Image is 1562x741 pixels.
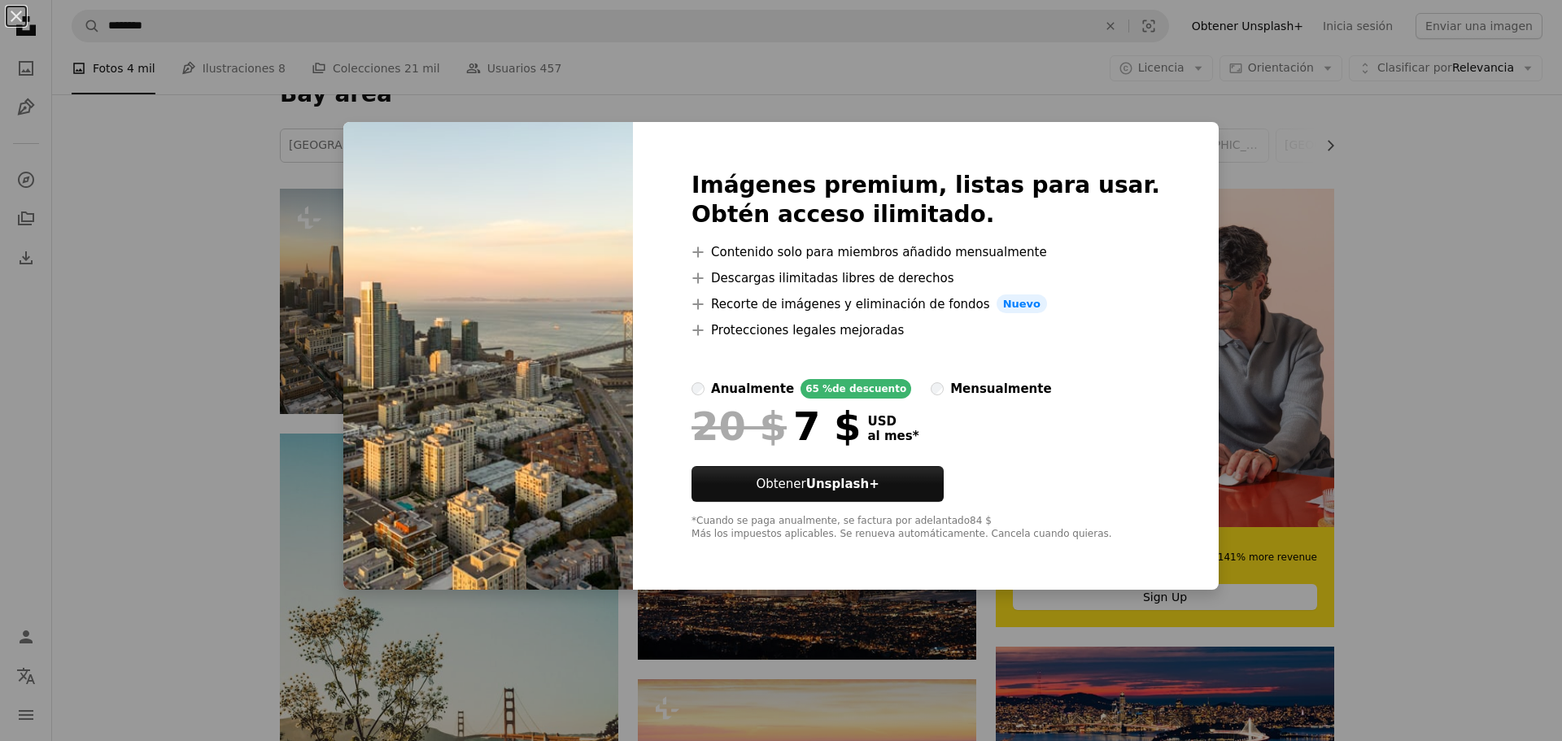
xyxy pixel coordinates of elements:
input: anualmente65 %de descuento [692,382,705,395]
span: 20 $ [692,405,787,447]
strong: Unsplash+ [806,477,879,491]
span: USD [867,414,918,429]
div: 65 % de descuento [801,379,911,399]
div: 7 $ [692,405,861,447]
li: Contenido solo para miembros añadido mensualmente [692,242,1160,262]
li: Descargas ilimitadas libres de derechos [692,268,1160,288]
h2: Imágenes premium, listas para usar. Obtén acceso ilimitado. [692,171,1160,229]
span: al mes * [867,429,918,443]
input: mensualmente [931,382,944,395]
span: Nuevo [997,294,1047,314]
div: anualmente [711,379,794,399]
div: mensualmente [950,379,1051,399]
img: premium_photo-1670992114662-1f102c1cec79 [343,122,633,591]
li: Protecciones legales mejoradas [692,320,1160,340]
button: ObtenerUnsplash+ [692,466,944,502]
div: *Cuando se paga anualmente, se factura por adelantado 84 $ Más los impuestos aplicables. Se renue... [692,515,1160,541]
li: Recorte de imágenes y eliminación de fondos [692,294,1160,314]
